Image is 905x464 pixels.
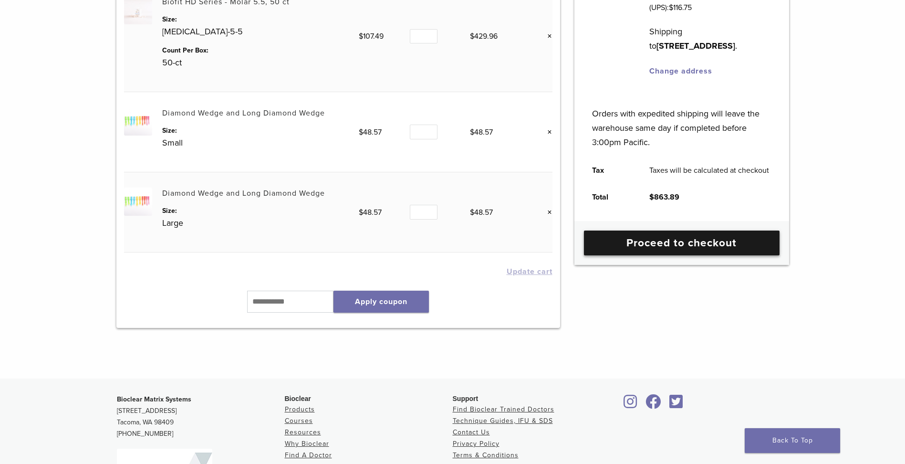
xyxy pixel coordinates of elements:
a: Technique Guides, IFU & SDS [453,417,553,425]
a: Products [285,405,315,413]
a: Diamond Wedge and Long Diamond Wedge [162,108,325,118]
dt: Size: [162,14,359,24]
bdi: 107.49 [359,32,384,41]
span: $ [649,192,654,202]
span: $ [359,32,363,41]
span: Bioclear [285,395,311,402]
a: Find A Doctor [285,451,332,459]
bdi: 429.96 [470,32,498,41]
p: Small [162,136,359,150]
a: Remove this item [540,126,552,138]
p: Orders with expedited shipping will leave the warehouse same day if completed before 3:00pm Pacific. [592,92,771,149]
a: Remove this item [540,30,552,42]
p: 50-ct [162,55,359,70]
span: $ [470,32,474,41]
a: Bioclear [621,400,641,410]
strong: Bioclear Matrix Systems [117,395,191,403]
a: Privacy Policy [453,440,499,448]
bdi: 116.75 [669,3,692,12]
img: Diamond Wedge and Long Diamond Wedge [124,107,152,136]
a: Change address [649,66,712,76]
span: $ [669,3,673,12]
span: $ [470,208,474,217]
bdi: 863.89 [649,192,679,202]
span: Support [453,395,479,402]
p: Large [162,216,359,230]
strong: [STREET_ADDRESS] [656,41,735,51]
a: Courses [285,417,313,425]
a: Bioclear [666,400,687,410]
th: Tax [582,157,639,184]
bdi: 48.57 [470,208,493,217]
dt: Size: [162,206,359,216]
dt: Size: [162,126,359,136]
a: Proceed to checkout [584,231,780,255]
img: Diamond Wedge and Long Diamond Wedge [124,188,152,216]
a: Back To Top [745,428,840,453]
button: Update cart [507,268,552,275]
bdi: 48.57 [470,127,493,137]
a: Diamond Wedge and Long Diamond Wedge [162,189,325,198]
a: Bioclear [643,400,665,410]
a: Resources [285,428,321,436]
span: $ [359,127,363,137]
a: Find Bioclear Trained Doctors [453,405,554,413]
p: Shipping to . [649,24,771,53]
a: Terms & Conditions [453,451,519,459]
dt: Count Per Box: [162,45,359,55]
td: Taxes will be calculated at checkout [639,157,780,184]
a: Why Bioclear [285,440,329,448]
p: [STREET_ADDRESS] Tacoma, WA 98409 [PHONE_NUMBER] [117,394,285,440]
bdi: 48.57 [359,208,382,217]
bdi: 48.57 [359,127,382,137]
span: $ [359,208,363,217]
a: Remove this item [540,206,552,219]
span: $ [470,127,474,137]
a: Contact Us [453,428,490,436]
p: [MEDICAL_DATA]-5-5 [162,24,359,39]
th: Total [582,184,639,211]
button: Apply coupon [333,291,429,313]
